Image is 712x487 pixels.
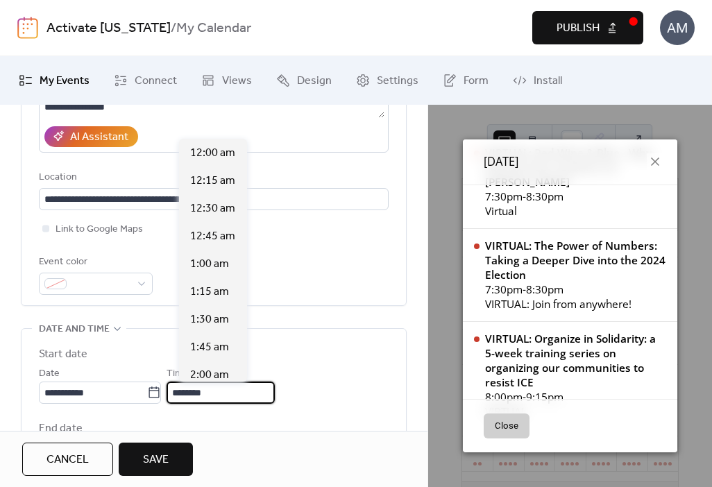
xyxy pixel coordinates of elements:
span: Views [222,73,252,89]
a: Settings [346,62,429,99]
span: 12:30 am [190,200,235,217]
b: My Calendar [176,15,251,42]
span: My Events [40,73,90,89]
div: VIRTUAL: Organize in Solidarity: a 5-week training series on organizing our communities to resist... [485,332,666,390]
div: VIRTUAL: Join from anywhere! [485,297,666,311]
span: - [523,282,526,297]
span: 7:30pm [485,189,523,204]
span: Date and time [39,321,110,338]
span: - [523,390,526,404]
a: My Events [8,62,100,99]
span: - [523,189,526,204]
a: Views [191,62,262,99]
span: 8:00pm [485,390,523,404]
span: 1:00 am [190,256,229,273]
span: Connect [135,73,177,89]
img: logo [17,17,38,39]
span: Publish [557,20,600,37]
span: 8:30pm [526,189,563,204]
span: 7:30pm [485,282,523,297]
a: Design [266,62,342,99]
div: Event color [39,254,150,271]
div: AM [660,10,695,45]
div: Start date [39,346,87,363]
span: 2:00 am [190,367,229,384]
button: Publish [532,11,643,44]
a: Form [432,62,499,99]
a: Connect [103,62,187,99]
span: Link to Google Maps [56,221,143,238]
span: Save [143,452,169,468]
div: AI Assistant [70,129,128,146]
div: VIRTUAL: The Power of Numbers: Taking a Deeper Dive into the 2024 Election [485,239,666,282]
span: Cancel [46,452,89,468]
div: End date [39,420,83,437]
button: Cancel [22,443,113,476]
span: Date [39,366,60,382]
span: [DATE] [484,153,518,171]
span: 12:15 am [190,173,235,189]
span: 1:45 am [190,339,229,356]
span: Install [534,73,562,89]
span: Form [464,73,489,89]
b: / [171,15,176,42]
button: Save [119,443,193,476]
span: Settings [377,73,418,89]
span: 12:00 am [190,145,235,162]
span: 9:15pm [526,390,563,404]
a: Activate [US_STATE] [46,15,171,42]
span: 1:15 am [190,284,229,300]
span: Time [167,366,189,382]
button: Close [484,413,529,438]
span: 8:30pm [526,282,563,297]
button: AI Assistant [44,126,138,147]
span: 1:30 am [190,311,229,328]
span: Design [297,73,332,89]
div: Virtual [485,204,666,219]
a: Install [502,62,573,99]
span: 12:45 am [190,228,235,245]
div: Location [39,169,386,186]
